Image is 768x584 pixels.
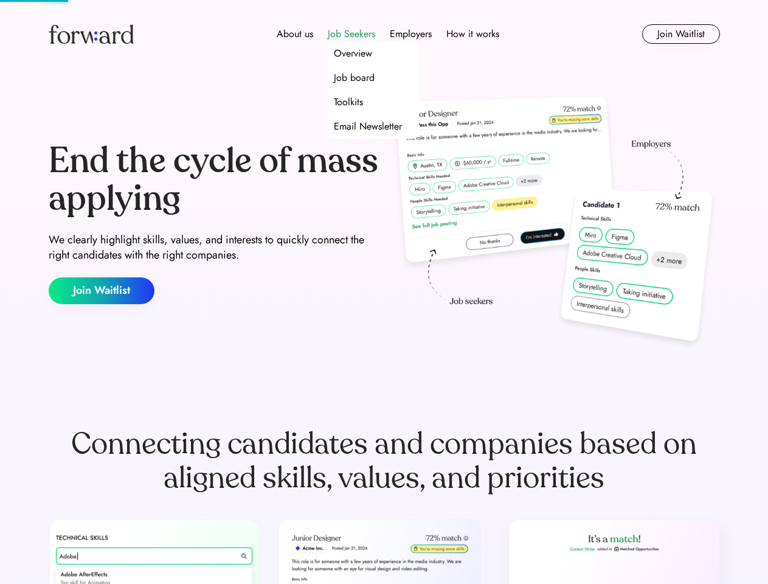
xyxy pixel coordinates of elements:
[334,119,402,134] div: Email Newsletter
[277,27,313,41] div: About us
[49,232,379,263] div: We clearly highlight skills, values, and interests to quickly connect the right candidates with t...
[49,277,154,304] button: Join Waitlist
[389,92,720,354] img: hero-image.png
[328,27,375,41] div: Job Seekers
[49,427,720,495] div: Connecting candidates and companies based on aligned skills, values, and priorities
[446,27,499,41] div: How it works
[334,95,363,109] div: Toolkits
[334,71,375,85] div: Job board
[642,24,720,44] button: Join Waitlist
[334,46,372,61] div: Overview
[390,27,432,41] div: Employers
[49,142,379,217] div: End the cycle of mass applying
[49,24,134,44] img: Forward logo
